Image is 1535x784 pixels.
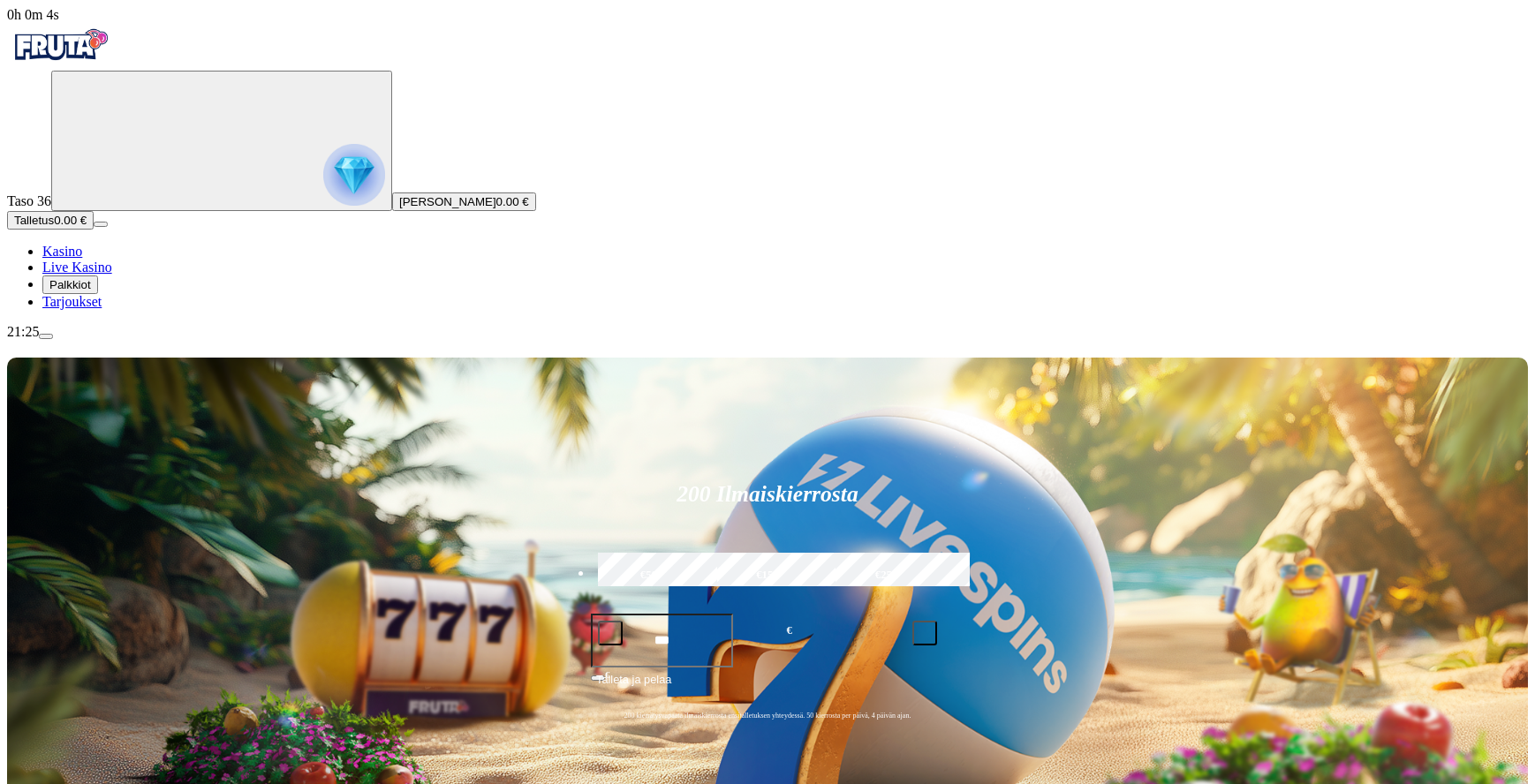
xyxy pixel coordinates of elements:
span: € [787,622,792,639]
span: user session time [7,7,59,22]
a: Kasino [42,244,82,259]
button: minus icon [598,621,623,645]
span: Palkkiot [49,278,91,291]
button: plus icon [912,621,937,645]
a: Tarjoukset [42,294,102,309]
span: Talleta ja pelaa [596,671,671,703]
a: Live Kasino [42,260,112,275]
button: menu [94,222,108,227]
img: Fruta [7,23,113,67]
nav: Primary [7,23,1528,310]
button: Talleta ja pelaa [591,670,944,704]
span: [PERSON_NAME] [399,195,496,208]
span: Talletus [14,214,54,227]
button: menu [39,334,53,339]
img: reward progress [323,144,385,206]
span: 0.00 € [496,195,529,208]
button: Talletusplus icon0.00 € [7,211,94,230]
button: reward progress [51,71,392,211]
span: € [605,669,610,680]
label: €50 [594,550,704,601]
label: €250 [831,550,941,601]
a: Fruta [7,55,113,70]
span: Taso 36 [7,193,51,208]
button: Palkkiot [42,275,98,294]
button: [PERSON_NAME]0.00 € [392,192,536,211]
label: €150 [713,550,823,601]
span: 21:25 [7,324,39,339]
span: 0.00 € [54,214,87,227]
nav: Main menu [7,244,1528,310]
